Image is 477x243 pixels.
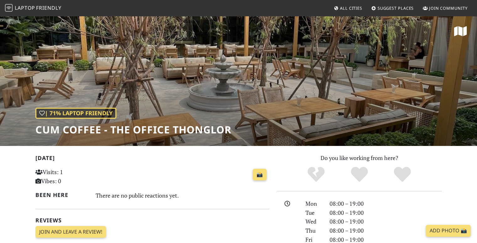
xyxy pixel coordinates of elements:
span: Friendly [36,4,61,11]
h1: CUM Coffee - The Office Thonglor [35,124,231,136]
p: Visits: 1 Vibes: 0 [35,168,109,186]
div: Yes [338,166,381,183]
a: Join Community [420,3,470,14]
img: LaptopFriendly [5,4,13,12]
div: No [294,166,338,183]
span: Suggest Places [378,5,414,11]
div: 08:00 – 19:00 [326,208,446,217]
p: Do you like working from here? [277,153,442,163]
div: 08:00 – 19:00 [326,199,446,208]
div: 08:00 – 19:00 [326,226,446,235]
div: Tue [302,208,326,217]
div: Definitely! [381,166,424,183]
div: | 71% Laptop Friendly [35,108,116,119]
a: Add Photo 📸 [426,225,471,237]
h2: Reviews [35,217,269,224]
div: There are no public reactions yet. [96,190,269,200]
div: 08:00 – 19:00 [326,217,446,226]
span: Laptop [15,4,35,11]
span: All Cities [340,5,362,11]
span: Join Community [429,5,468,11]
a: Suggest Places [369,3,416,14]
h2: [DATE] [35,155,269,164]
div: Mon [302,199,326,208]
a: Join and leave a review! [35,226,106,238]
h2: Been here [35,192,88,198]
a: 📸 [253,169,267,181]
div: Thu [302,226,326,235]
a: All Cities [331,3,365,14]
a: LaptopFriendly LaptopFriendly [5,3,61,14]
div: Wed [302,217,326,226]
